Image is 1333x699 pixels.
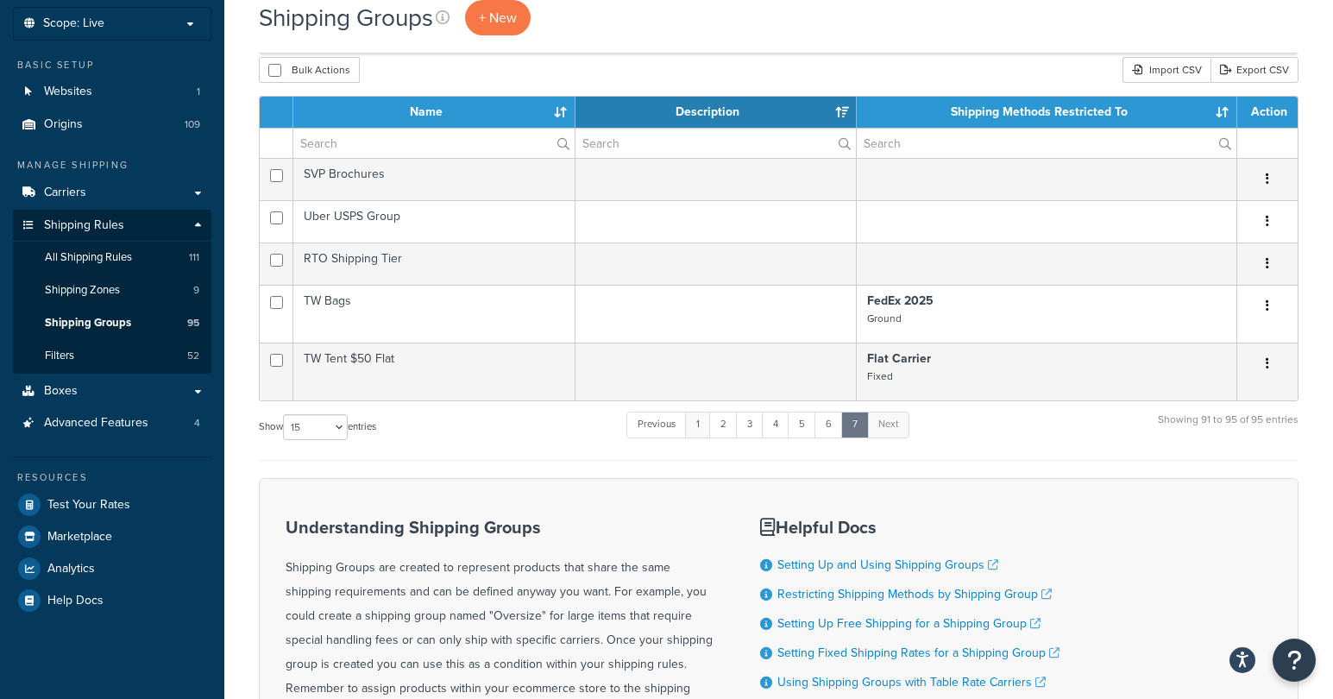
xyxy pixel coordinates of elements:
[1273,639,1316,682] button: Open Resource Center
[185,117,200,132] span: 109
[13,553,211,584] a: Analytics
[45,349,74,363] span: Filters
[777,673,1046,691] a: Using Shipping Groups with Table Rate Carriers
[47,498,130,513] span: Test Your Rates
[857,129,1236,158] input: Search
[44,186,86,200] span: Carriers
[189,250,199,265] span: 111
[777,614,1041,633] a: Setting Up Free Shipping for a Shipping Group
[45,250,132,265] span: All Shipping Rules
[187,349,199,363] span: 52
[13,210,211,242] a: Shipping Rules
[13,585,211,616] a: Help Docs
[293,158,575,200] td: SVP Brochures
[13,407,211,439] a: Advanced Features 4
[44,416,148,431] span: Advanced Features
[867,311,902,326] small: Ground
[575,97,858,128] th: Description: activate to sort column ascending
[13,407,211,439] li: Advanced Features
[44,384,78,399] span: Boxes
[13,210,211,374] li: Shipping Rules
[13,76,211,108] li: Websites
[259,1,433,35] h1: Shipping Groups
[259,414,376,440] label: Show entries
[286,518,717,537] h3: Understanding Shipping Groups
[814,412,843,438] a: 6
[13,109,211,141] li: Origins
[293,285,575,343] td: TW Bags
[293,343,575,400] td: TW Tent $50 Flat
[47,562,95,576] span: Analytics
[760,518,1153,537] h3: Helpful Docs
[47,530,112,545] span: Marketplace
[45,283,120,298] span: Shipping Zones
[13,375,211,407] a: Boxes
[44,85,92,99] span: Websites
[685,412,711,438] a: 1
[13,489,211,520] a: Test Your Rates
[788,412,816,438] a: 5
[13,470,211,485] div: Resources
[867,349,931,368] strong: Flat Carrier
[293,242,575,285] td: RTO Shipping Tier
[293,129,575,158] input: Search
[13,76,211,108] a: Websites 1
[193,283,199,298] span: 9
[736,412,764,438] a: 3
[575,129,857,158] input: Search
[709,412,738,438] a: 2
[197,85,200,99] span: 1
[13,340,211,372] li: Filters
[13,274,211,306] li: Shipping Zones
[1158,410,1298,447] div: Showing 91 to 95 of 95 entries
[13,274,211,306] a: Shipping Zones 9
[45,316,131,331] span: Shipping Groups
[293,200,575,242] td: Uber USPS Group
[47,594,104,608] span: Help Docs
[626,412,687,438] a: Previous
[13,340,211,372] a: Filters 52
[283,414,348,440] select: Showentries
[777,556,998,574] a: Setting Up and Using Shipping Groups
[13,158,211,173] div: Manage Shipping
[1122,57,1210,83] div: Import CSV
[43,16,104,31] span: Scope: Live
[13,242,211,274] a: All Shipping Rules 111
[187,316,199,331] span: 95
[293,97,575,128] th: Name: activate to sort column ascending
[259,57,360,83] button: Bulk Actions
[1210,57,1298,83] a: Export CSV
[44,218,124,233] span: Shipping Rules
[194,416,200,431] span: 4
[857,97,1237,128] th: Shipping Methods Restricted To: activate to sort column ascending
[1237,97,1298,128] th: Action
[44,117,83,132] span: Origins
[13,521,211,552] a: Marketplace
[13,58,211,72] div: Basic Setup
[13,307,211,339] a: Shipping Groups 95
[479,8,517,28] span: + New
[13,307,211,339] li: Shipping Groups
[13,242,211,274] li: All Shipping Rules
[777,585,1052,603] a: Restricting Shipping Methods by Shipping Group
[762,412,789,438] a: 4
[13,177,211,209] a: Carriers
[867,292,934,310] strong: FedEx 2025
[841,412,869,438] a: 7
[13,109,211,141] a: Origins 109
[867,368,893,384] small: Fixed
[777,644,1059,662] a: Setting Fixed Shipping Rates for a Shipping Group
[867,412,909,438] a: Next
